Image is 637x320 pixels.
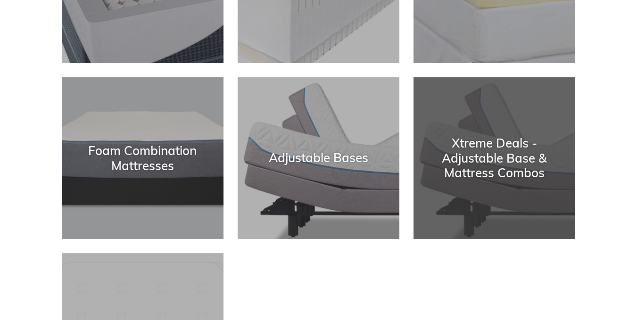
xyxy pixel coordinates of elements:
a: Xtreme Deals - Adjustable Base & Mattress Combos [414,77,575,239]
div: Xtreme Deals - Adjustable Base & Mattress Combos [414,136,575,181]
div: Foam Combination Mattresses [62,143,223,172]
a: Adjustable Bases [238,77,399,239]
a: Foam Combination Mattresses [62,77,223,239]
div: Adjustable Bases [238,151,399,165]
